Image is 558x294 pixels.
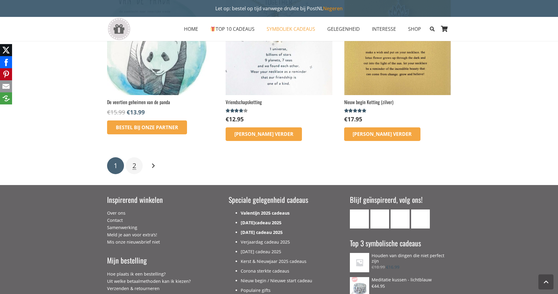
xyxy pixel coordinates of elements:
[210,26,255,32] span: TOP 10 CADEAUS
[127,108,145,116] bdi: 13.99
[350,209,369,228] a: E-mail
[350,277,451,282] a: Meditatie kussen - lichtblauw
[372,283,374,289] span: €
[344,115,362,123] bdi: 17.95
[386,264,388,270] span: €
[229,195,330,205] h3: Speciale gelegenheid cadeaus
[241,287,271,293] a: Populaire gifts
[107,225,137,230] a: Samenwerking
[107,217,123,223] a: Contact
[344,108,367,113] span: Gewaardeerd uit 5
[107,18,131,40] a: gift-box-icon-grey-inspirerendwinkelen
[107,239,160,245] a: Mis onze nieuwsbrief niet
[323,5,343,12] a: Negeren
[350,238,451,248] h3: Top 3 symbolische cadeaus
[107,108,110,116] span: €
[132,161,136,170] span: 2
[372,277,432,283] span: Meditatie kussen - lichtblauw
[241,268,289,274] a: Corona sterkte cadeaus
[372,264,374,270] span: €
[204,21,261,37] a: 🎁TOP 10 CADEAUS🎁 TOP 10 CADEAUS Menu
[127,108,130,116] span: €
[366,21,402,37] a: INTERESSEINTERESSE Menu
[107,195,208,205] h3: Inspirerend winkelen
[241,220,255,225] a: [DATE]
[107,271,166,277] a: Hoe plaats ik een bestelling?
[255,220,281,225] a: cadeau 2025
[327,26,360,32] span: GELEGENHEID
[344,115,347,123] span: €
[344,108,367,113] div: Gewaardeerd 5.00 uit 5
[241,210,290,216] a: Valentijn 2025 cadeaus
[126,157,143,174] a: Pagina 2
[107,255,208,266] h3: Mijn bestelling
[226,99,332,105] h2: Vriendschapsketting
[211,27,215,31] img: 🎁
[350,253,451,264] a: Houden van dingen die niet perfect zijn
[241,229,283,235] a: [DATE] cadeau 2025
[344,99,451,105] h2: Nieuw begin Ketting (zilver)
[241,258,306,264] a: Kerst & Nieuwjaar 2025 cadeaus
[107,210,125,216] a: Over ons
[241,278,312,283] a: Nieuw begin / Nieuwe start cadeau
[411,209,430,228] a: Pinterest
[372,253,444,264] span: Houden van dingen die niet perfect zijn
[107,278,191,284] a: Uit welke betaalmethoden kan ik kiezen?
[107,232,157,238] a: Meld je aan voor extra’s!
[226,108,244,113] span: Gewaardeerd uit 5
[402,21,427,37] a: SHOPSHOP Menu
[107,286,160,291] a: Verzenden & retourneren
[114,161,118,170] span: 1
[145,157,162,174] a: Volgende
[538,274,553,289] a: Terug naar top
[226,115,244,123] bdi: 12.95
[241,249,281,254] a: [DATE] cadeau 2025
[344,127,421,141] a: Lees meer over “Nieuw begin Ketting (zilver)”
[107,157,124,174] span: Pagina 1
[350,195,451,205] h3: Blijf geïnspireerd, volg ons!
[391,209,410,228] a: Instagram
[261,21,321,37] a: SYMBOLIEK CADEAUSSYMBOLIEK CADEAUS Menu
[438,17,451,41] a: Winkelwagen
[107,99,214,105] h2: De veertien geheimen van de panda
[226,108,249,113] div: Gewaardeerd 4.00 uit 5
[267,26,315,32] span: SYMBOLIEK CADEAUS
[107,120,187,134] a: Bestel bij onze Partner
[226,115,229,123] span: €
[184,26,198,32] span: HOME
[241,239,290,245] a: Verjaardag cadeau 2025
[408,26,421,32] span: SHOP
[370,209,389,228] a: Facebook
[107,108,125,116] bdi: 15.99
[372,283,385,289] bdi: 44.95
[372,264,385,270] bdi: 18.99
[107,156,451,175] nav: Berichten paginering
[350,253,369,272] img: Plaatshouder
[321,21,366,37] a: GELEGENHEIDGELEGENHEID Menu
[427,21,438,37] a: Zoeken
[178,21,204,37] a: HOMEHOME Menu
[226,127,302,141] a: Lees meer over “Vriendschapsketting”
[372,26,396,32] span: INTERESSE
[386,264,399,270] bdi: 16.99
